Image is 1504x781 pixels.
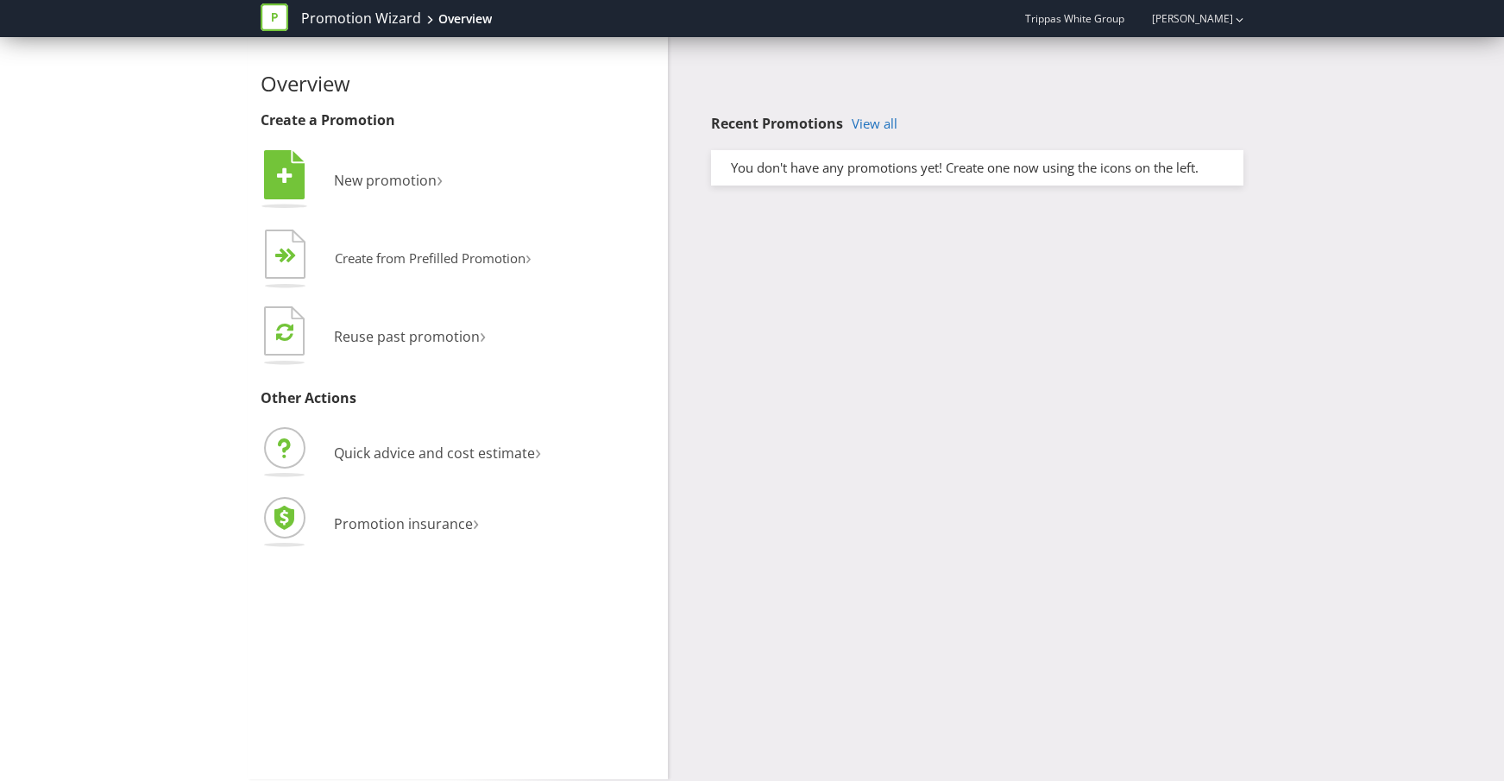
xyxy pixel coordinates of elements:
[852,117,897,131] a: View all
[261,72,656,95] h2: Overview
[1025,11,1124,26] span: Trippas White Group
[301,9,421,28] a: Promotion Wizard
[1135,11,1233,26] a: [PERSON_NAME]
[334,327,480,346] span: Reuse past promotion
[525,243,532,270] span: ›
[261,514,479,533] a: Promotion insurance›
[261,391,656,406] h3: Other Actions
[334,514,473,533] span: Promotion insurance
[261,225,532,294] button: Create from Prefilled Promotion›
[718,159,1237,177] div: You don't have any promotions yet! Create one now using the icons on the left.
[535,437,541,465] span: ›
[480,320,486,349] span: ›
[286,248,297,264] tspan: 
[711,114,843,133] span: Recent Promotions
[277,167,293,186] tspan: 
[437,164,443,192] span: ›
[261,113,656,129] h3: Create a Promotion
[261,444,541,463] a: Quick advice and cost estimate›
[334,171,437,190] span: New promotion
[276,322,293,342] tspan: 
[335,249,525,267] span: Create from Prefilled Promotion
[438,10,492,28] div: Overview
[334,444,535,463] span: Quick advice and cost estimate
[473,507,479,536] span: ›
